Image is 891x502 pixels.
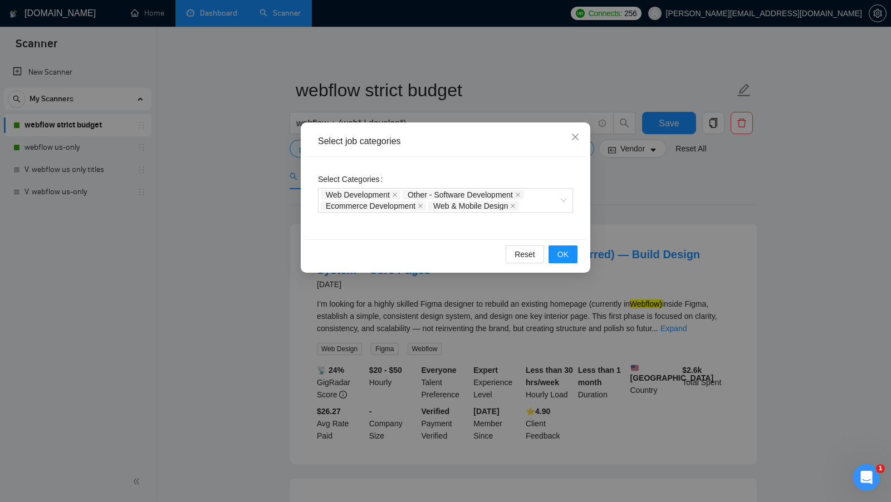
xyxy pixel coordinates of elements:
[560,122,590,152] button: Close
[571,132,580,141] span: close
[408,191,513,199] span: Other - Software Development
[418,203,423,209] span: close
[549,245,577,263] button: OK
[515,192,521,198] span: close
[557,248,569,260] span: OK
[326,191,390,199] span: Web Development
[321,190,400,199] span: Web Development
[318,135,573,147] div: Select job categories
[318,170,387,188] label: Select Categories
[326,202,415,210] span: Ecommerce Development
[853,464,880,491] iframe: Intercom live chat
[392,192,398,198] span: close
[515,248,535,260] span: Reset
[433,202,508,210] span: Web & Mobile Design
[321,201,426,210] span: Ecommerce Development
[428,201,518,210] span: Web & Mobile Design
[876,464,885,473] span: 1
[403,190,523,199] span: Other - Software Development
[510,203,516,209] span: close
[506,245,544,263] button: Reset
